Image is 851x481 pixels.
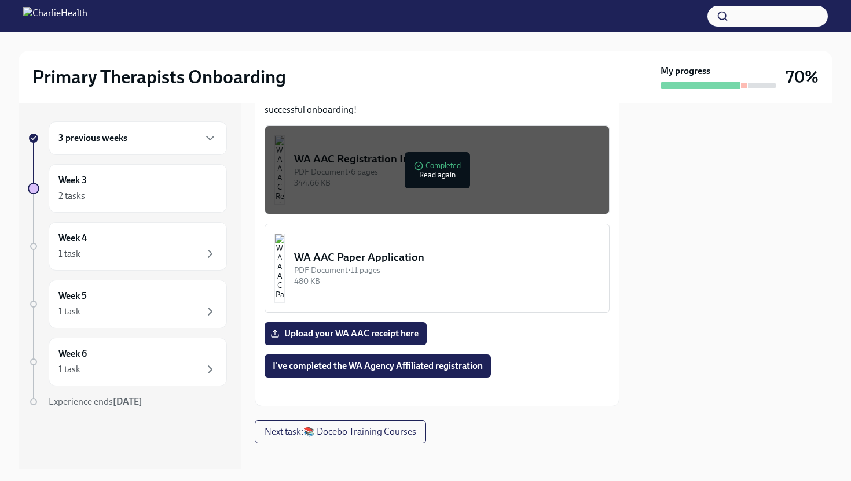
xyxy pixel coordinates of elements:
[294,276,600,287] div: 480 KB
[49,121,227,155] div: 3 previous weeks
[49,396,142,407] span: Experience ends
[273,328,419,339] span: Upload your WA AAC receipt here
[294,250,600,265] div: WA AAC Paper Application
[265,354,491,378] button: I've completed the WA Agency Affiliated registration
[273,360,483,372] span: I've completed the WA Agency Affiliated registration
[58,174,87,187] h6: Week 3
[294,265,600,276] div: PDF Document • 11 pages
[58,190,85,202] div: 2 tasks
[265,426,416,438] span: Next task : 📚 Docebo Training Courses
[265,322,427,345] label: Upload your WA AAC receipt here
[255,420,426,443] button: Next task:📚 Docebo Training Courses
[294,151,600,166] div: WA AAC Registration Instructions
[113,396,142,407] strong: [DATE]
[58,232,87,245] h6: Week 4
[274,135,285,205] img: WA AAC Registration Instructions
[786,66,819,87] h3: 70%
[58,347,87,360] h6: Week 6
[274,234,285,303] img: WA AAC Paper Application
[265,125,610,214] button: WA AAC Registration InstructionsPDF Document•6 pages344.66 KBCompletedRead again
[28,280,227,328] a: Week 51 task
[28,338,227,386] a: Week 61 task
[32,65,286,88] h2: Primary Therapists Onboarding
[58,363,80,376] div: 1 task
[265,224,610,313] button: WA AAC Paper ApplicationPDF Document•11 pages480 KB
[58,247,80,260] div: 1 task
[28,222,227,271] a: Week 41 task
[58,305,80,318] div: 1 task
[28,164,227,213] a: Week 32 tasks
[23,7,87,25] img: CharlieHealth
[294,166,600,177] div: PDF Document • 6 pages
[661,65,710,77] strong: My progress
[58,132,127,145] h6: 3 previous weeks
[58,290,87,302] h6: Week 5
[294,177,600,188] div: 344.66 KB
